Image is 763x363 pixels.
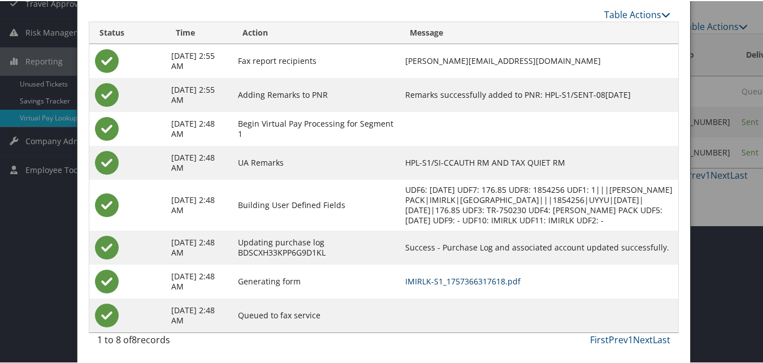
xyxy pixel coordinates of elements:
[400,21,678,43] th: Message: activate to sort column ascending
[232,179,400,230] td: Building User Defined Fields
[400,230,678,263] td: Success - Purchase Log and associated account updated successfully.
[609,332,628,345] a: Prev
[166,145,232,179] td: [DATE] 2:48 AM
[232,21,400,43] th: Action: activate to sort column ascending
[232,77,400,111] td: Adding Remarks to PNR
[628,332,633,345] a: 1
[590,332,609,345] a: First
[166,43,232,77] td: [DATE] 2:55 AM
[400,179,678,230] td: UDF6: [DATE] UDF7: 176.85 UDF8: 1854256 UDF1: 1|||[PERSON_NAME] PACK|IMIRLK|[GEOGRAPHIC_DATA]|||1...
[232,297,400,331] td: Queued to fax service
[166,77,232,111] td: [DATE] 2:55 AM
[166,230,232,263] td: [DATE] 2:48 AM
[232,230,400,263] td: Updating purchase log BDSCXH33KPP6G9D1KL
[166,179,232,230] td: [DATE] 2:48 AM
[97,332,228,351] div: 1 to 8 of records
[405,275,521,286] a: IMIRLK-S1_1757366317618.pdf
[633,332,653,345] a: Next
[166,111,232,145] td: [DATE] 2:48 AM
[89,21,166,43] th: Status: activate to sort column ascending
[604,7,670,20] a: Table Actions
[400,43,678,77] td: [PERSON_NAME][EMAIL_ADDRESS][DOMAIN_NAME]
[232,43,400,77] td: Fax report recipients
[232,145,400,179] td: UA Remarks
[400,145,678,179] td: HPL-S1/SI-CCAUTH RM AND TAX QUIET RM
[232,111,400,145] td: Begin Virtual Pay Processing for Segment 1
[166,263,232,297] td: [DATE] 2:48 AM
[653,332,670,345] a: Last
[400,77,678,111] td: Remarks successfully added to PNR: HPL-S1/SENT-08[DATE]
[132,332,137,345] span: 8
[166,297,232,331] td: [DATE] 2:48 AM
[166,21,232,43] th: Time: activate to sort column ascending
[232,263,400,297] td: Generating form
